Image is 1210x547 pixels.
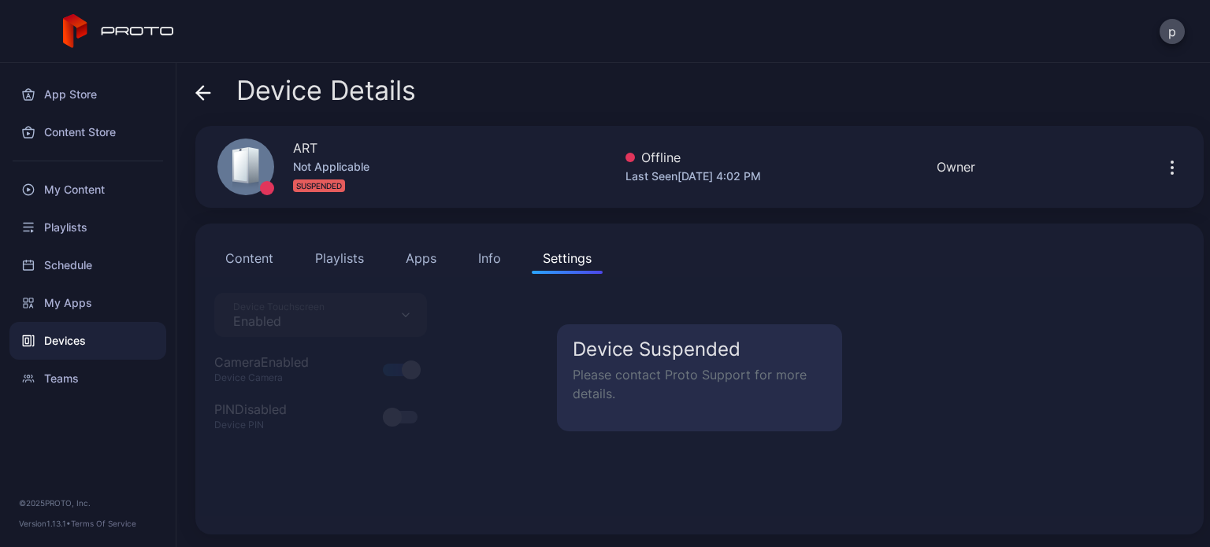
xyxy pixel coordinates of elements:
a: App Store [9,76,166,113]
div: Last Seen [DATE] 4:02 PM [625,167,761,186]
a: My Apps [9,284,166,322]
div: Offline [625,148,761,167]
div: Not Applicable [293,157,369,176]
a: Terms Of Service [71,519,136,528]
h5: Device Suspended [573,340,826,359]
p: Please contact Proto Support for more details. [573,365,826,403]
div: Owner [937,157,975,176]
button: p [1160,19,1185,44]
a: Teams [9,360,166,397]
a: Content Store [9,113,166,151]
button: Playlists [304,242,375,274]
button: Content [214,242,284,274]
button: Settings [532,242,603,274]
a: Devices [9,322,166,360]
a: Schedule [9,246,166,284]
span: Version 1.13.1 • [19,519,71,528]
a: Playlists [9,209,166,246]
a: My Content [9,171,166,209]
button: Apps [395,242,447,274]
button: Info [467,242,512,274]
span: Device Details [236,76,416,105]
div: Info [478,249,501,268]
div: SUSPENDED [293,179,345,192]
div: ART [293,139,317,157]
div: Settings [543,249,592,268]
div: © 2025 PROTO, Inc. [19,497,157,509]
